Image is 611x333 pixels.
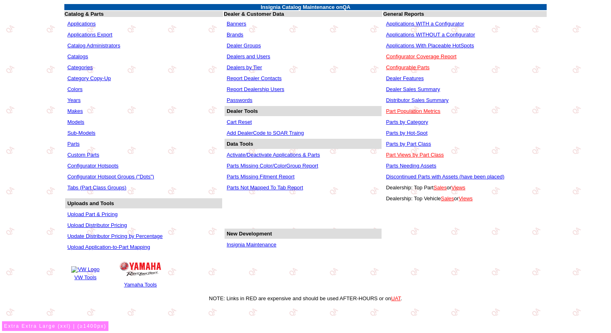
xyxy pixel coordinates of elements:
[386,97,449,103] a: Distributor Sales Summary
[227,64,262,70] a: Dealers by Tier
[71,266,99,273] img: VW Logo
[386,130,428,136] a: Parts by Hot-Spot
[386,86,440,92] a: Dealer Sales Summary
[67,174,154,180] a: Configurator Hotspot Groups ("Dots")
[119,258,162,289] a: Yamaha Logo Yamaha Tools
[227,97,252,103] a: Passwords
[227,174,295,180] a: Parts Missing Fitment Report
[67,222,127,228] a: Upload Distributor Pricing
[384,182,546,193] td: Dealership: Top Part or
[227,53,270,59] a: Dealers and Users
[386,75,424,81] a: Dealer Features
[67,64,93,70] a: Categories
[67,211,117,217] a: Upload Part & Pricing
[227,32,243,38] a: Brands
[227,141,253,147] b: Data Tools
[67,21,95,27] a: Applications
[227,163,318,169] a: Parts Missing Color/ColorGroup Report
[67,200,114,206] b: Uploads and Tools
[119,281,161,288] td: Yamaha Tools
[64,11,104,17] b: Catalog & Parts
[452,185,465,191] a: Views
[227,152,320,158] a: Activate/Deactivate Applications & Parts
[64,4,546,10] td: Insignia Catalog Maintenance on
[67,185,126,191] a: Tabs (Part Class Groups)
[386,108,440,114] a: Part Population Metrics
[224,11,284,17] b: Dealer & Customer Data
[386,53,456,59] a: Configurator Coverage Report
[67,32,112,38] a: Applications Export
[67,163,118,169] a: Configurator Hotspots
[70,265,100,282] a: VW Logo VW Tools
[386,163,436,169] a: Parts Needing Assets
[386,152,444,158] a: Part Views by Part Class
[227,75,282,81] a: Report Dealer Contacts
[386,42,474,49] a: Applications With Placeable HotSpots
[227,21,246,27] a: Banners
[384,193,546,204] td: Dealership: Top Vehicle or
[71,274,100,281] td: VW Tools
[383,11,424,17] b: General Reports
[386,32,475,38] a: Applications WITHOUT a Configurator
[227,42,261,49] a: Dealer Groups
[67,97,81,103] a: Years
[227,130,304,136] a: Add DealerCode to SOAR Traing
[227,119,252,125] a: Cart Reset
[386,21,464,27] a: Applications WITH a Configurator
[386,64,430,70] a: Configurable Parts
[67,108,83,114] a: Makes
[67,42,120,49] a: Catalog Administrators
[459,195,473,201] a: Views
[342,4,350,10] span: QA
[67,233,163,239] a: Update Distributor Pricing by Percentage
[386,141,431,147] a: Parts by Part Class
[67,119,84,125] a: Models
[67,141,79,147] a: Parts
[433,185,447,191] a: Sales
[67,86,83,92] a: Colors
[386,174,505,180] a: Discontinued Parts with Assets (have been placed)
[386,119,428,125] a: Parts by Category
[120,262,161,276] img: Yamaha Logo
[227,108,258,114] b: Dealer Tools
[227,185,303,191] a: Parts Not Mapped To Tab Report
[67,130,95,136] a: Sub-Models
[391,295,401,301] a: UAT
[3,295,608,301] div: NOTE: Links in RED are expensive and should be used AFTER-HOURS or on .
[67,75,111,81] a: Category Copy-Up
[227,242,276,248] a: Insignia Maintenance
[227,231,272,237] b: New Development
[67,53,88,59] a: Catalogs
[441,195,454,201] a: Sales
[67,152,99,158] a: Custom Parts
[227,86,284,92] a: Report Dealership Users
[67,244,150,250] a: Upload Application-to-Part Mapping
